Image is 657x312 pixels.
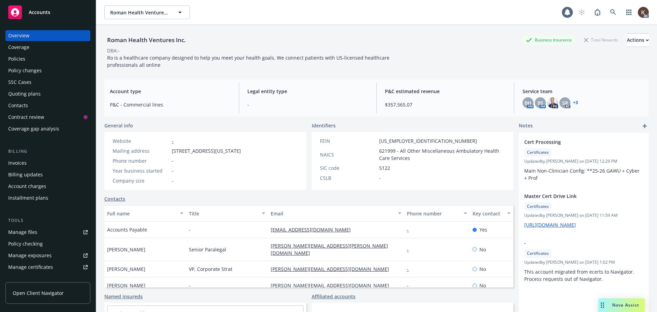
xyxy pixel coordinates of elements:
span: SR [562,99,568,107]
div: SIC code [320,164,376,172]
div: Manage files [8,227,37,238]
a: [URL][DOMAIN_NAME] [524,222,576,228]
a: Accounts [5,3,90,22]
div: Policies [8,53,25,64]
div: Policy checking [8,238,43,249]
span: BS [538,99,543,107]
a: [PERSON_NAME][EMAIL_ADDRESS][DOMAIN_NAME] [271,282,395,289]
div: FEIN [320,137,376,145]
span: $357,565.07 [385,101,506,108]
span: Accounts Payable [107,226,147,233]
a: Manage files [5,227,90,238]
button: Actions [627,33,649,47]
span: [US_EMPLOYER_IDENTIFICATION_NUMBER] [379,137,477,145]
span: Roman Health Ventures Inc. [110,9,169,16]
button: Email [268,205,404,222]
span: Ro is a healthcare company designed to help you meet your health goals. We connect patients with ... [107,54,391,68]
img: photo [638,7,649,18]
span: Senior Paralegal [189,246,226,253]
button: Title [186,205,268,222]
a: - [172,138,173,144]
a: Contacts [5,100,90,111]
a: [PERSON_NAME][EMAIL_ADDRESS][DOMAIN_NAME] [271,266,395,272]
div: Phone number [113,157,169,164]
span: Updated by [PERSON_NAME] on [DATE] 12:29 PM [524,158,643,164]
a: - [407,282,414,289]
div: Billing [5,148,90,155]
div: SSC Cases [8,77,31,88]
span: P&C - Commercial lines [110,101,231,108]
a: Search [606,5,620,19]
span: Main Non-Clinician Config: **25-26 GAWU + Cyber + Prof [524,167,641,181]
div: CSLB [320,174,376,182]
button: Key contact [470,205,513,222]
div: Account charges [8,181,46,192]
a: Installment plans [5,192,90,203]
div: Tools [5,217,90,224]
span: Yes [479,226,487,233]
div: Manage certificates [8,262,53,273]
span: Certificates [527,250,549,257]
div: Policy changes [8,65,42,76]
button: Phone number [404,205,469,222]
button: Roman Health Ventures Inc. [104,5,190,19]
span: Identifiers [312,122,336,129]
a: Policy checking [5,238,90,249]
div: Website [113,137,169,145]
div: Business Insurance [523,36,575,44]
a: SSC Cases [5,77,90,88]
span: No [479,265,486,273]
div: Coverage [8,42,29,53]
span: [PERSON_NAME] [107,282,145,289]
span: - [379,174,381,182]
span: [STREET_ADDRESS][US_STATE] [172,147,241,154]
a: +3 [573,101,578,105]
div: Invoices [8,158,27,169]
a: Billing updates [5,169,90,180]
div: Phone number [407,210,459,217]
div: Year business started [113,167,169,174]
span: Notes [519,122,533,130]
span: Certificates [527,149,549,155]
a: Invoices [5,158,90,169]
div: DBA: - [107,47,120,54]
span: 621999 - All Other Miscellaneous Ambulatory Health Care Services [379,147,505,162]
a: - [407,226,414,233]
a: add [641,122,649,130]
div: Drag to move [598,298,607,312]
span: Master Cert Drive Link [524,192,626,200]
a: Contacts [104,195,125,202]
span: - [247,101,368,108]
span: Open Client Navigator [13,289,64,297]
a: [PERSON_NAME][EMAIL_ADDRESS][PERSON_NAME][DOMAIN_NAME] [271,242,388,256]
div: Full name [107,210,176,217]
a: Coverage [5,42,90,53]
div: Contract review [8,112,44,123]
div: Installment plans [8,192,48,203]
span: [PERSON_NAME] [107,246,145,253]
a: Coverage gap analysis [5,123,90,134]
a: Manage exposures [5,250,90,261]
span: - [172,177,173,184]
div: Mailing address [113,147,169,154]
span: Cert Processing [524,138,626,146]
span: Legal entity type [247,88,368,95]
span: No [479,282,486,289]
div: NAICS [320,151,376,158]
img: photo [547,97,558,108]
a: Account charges [5,181,90,192]
a: [EMAIL_ADDRESS][DOMAIN_NAME] [271,226,356,233]
span: - [524,239,626,247]
a: - [407,246,414,253]
a: Policies [5,53,90,64]
div: Quoting plans [8,88,41,99]
a: Report a Bug [591,5,604,19]
span: Updated by [PERSON_NAME] on [DATE] 1:02 PM [524,259,643,265]
div: Key contact [473,210,503,217]
a: Quoting plans [5,88,90,99]
span: Updated by [PERSON_NAME] on [DATE] 11:59 AM [524,212,643,219]
span: General info [104,122,133,129]
span: Account type [110,88,231,95]
div: Coverage gap analysis [8,123,59,134]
